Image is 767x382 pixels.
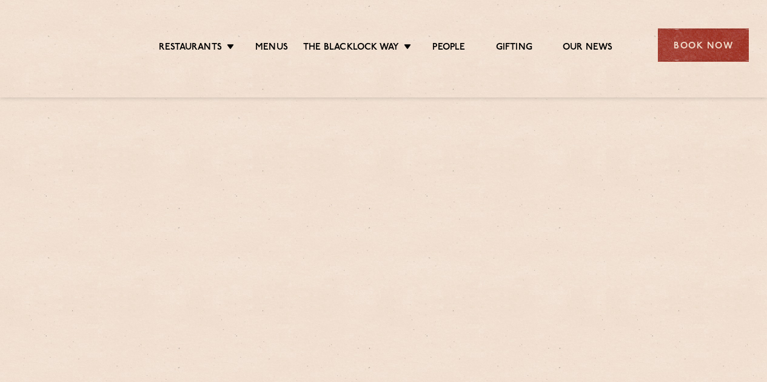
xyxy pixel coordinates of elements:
a: Our News [563,42,613,55]
img: svg%3E [18,12,119,79]
a: Menus [255,42,288,55]
a: Gifting [496,42,532,55]
a: People [432,42,465,55]
a: The Blacklock Way [303,42,399,55]
a: Restaurants [159,42,222,55]
div: Book Now [658,28,749,62]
